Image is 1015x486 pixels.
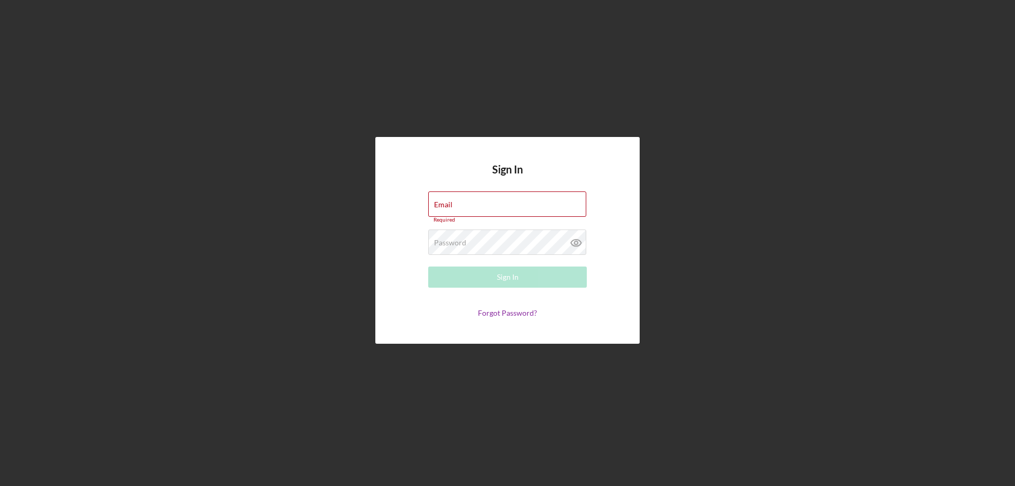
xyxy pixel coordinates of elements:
h4: Sign In [492,163,523,191]
div: Required [428,217,587,223]
a: Forgot Password? [478,308,537,317]
div: Sign In [497,267,519,288]
label: Password [434,239,466,247]
label: Email [434,200,453,209]
button: Sign In [428,267,587,288]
